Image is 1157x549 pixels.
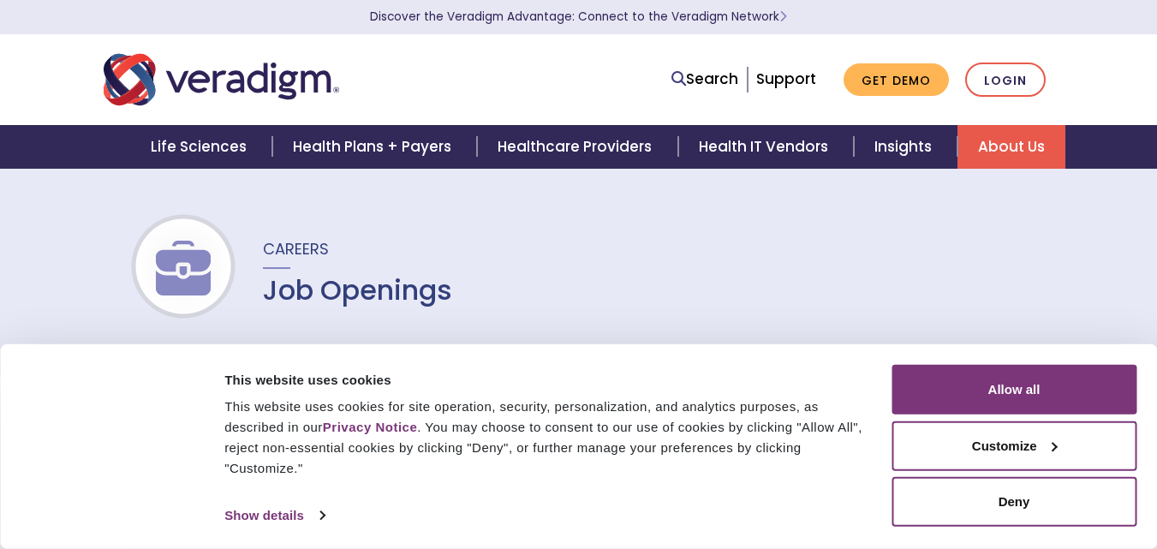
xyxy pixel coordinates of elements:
a: Support [756,69,816,89]
button: Deny [892,477,1136,527]
button: Allow all [892,365,1136,415]
h1: Job Openings [263,274,452,307]
a: Privacy Notice [323,420,417,434]
a: Life Sciences [130,125,272,169]
span: Learn More [779,9,787,25]
div: This website uses cookies for site operation, security, personalization, and analytics purposes, ... [224,397,872,479]
a: Discover the Veradigm Advantage: Connect to the Veradigm NetworkLearn More [370,9,787,25]
a: Get Demo [844,63,949,97]
div: This website uses cookies [224,369,872,390]
a: Health Plans + Payers [272,125,477,169]
a: About Us [957,125,1065,169]
a: Healthcare Providers [477,125,677,169]
a: Search [671,68,738,91]
span: Careers [263,238,329,260]
a: Health IT Vendors [678,125,854,169]
button: Customize [892,421,1136,470]
a: Show details [224,503,324,528]
img: Veradigm logo [104,51,339,108]
a: Insights [854,125,957,169]
a: Login [965,63,1046,98]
